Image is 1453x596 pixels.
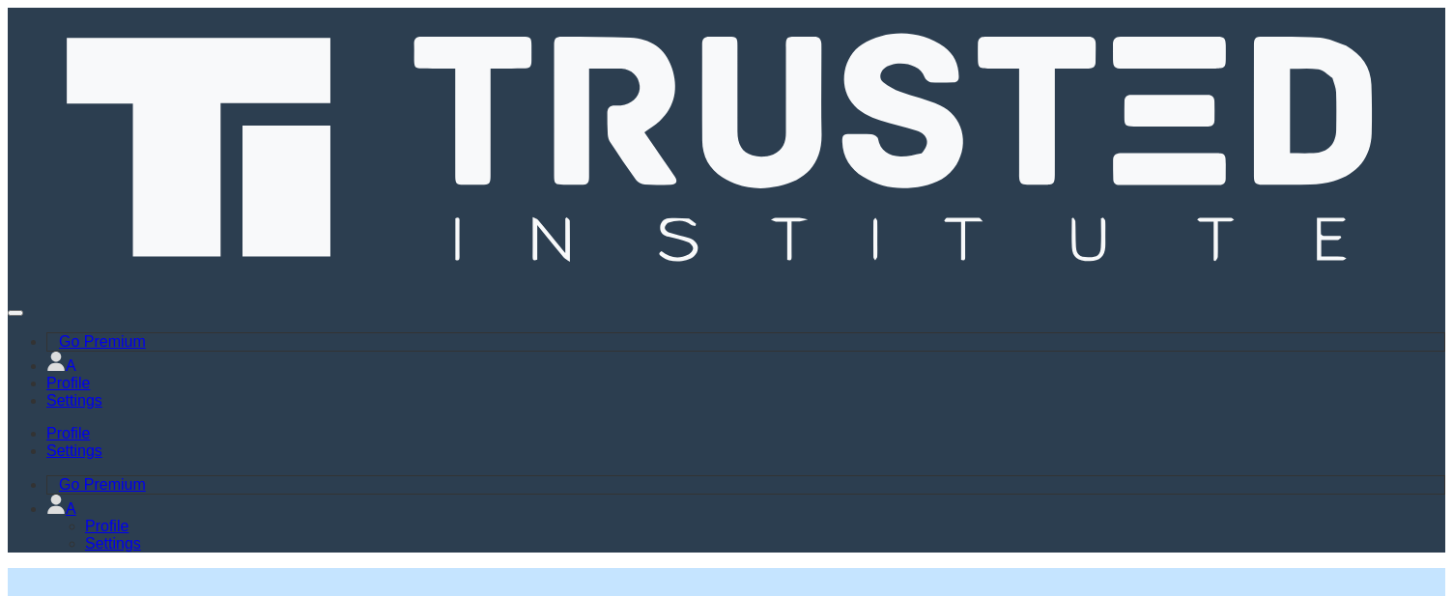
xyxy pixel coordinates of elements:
a: Settings [85,535,141,552]
button: Toggle navigation [8,310,23,316]
ul: A [46,518,1445,553]
a: Profile [85,518,128,534]
a: Profile [46,375,90,391]
a: Settings [46,442,102,459]
a: Profile [46,425,90,441]
a: A [46,357,76,374]
a: Go Premium [47,472,157,497]
a: Settings [46,392,102,409]
a: Go Premium [47,329,157,354]
a: A [46,500,76,517]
